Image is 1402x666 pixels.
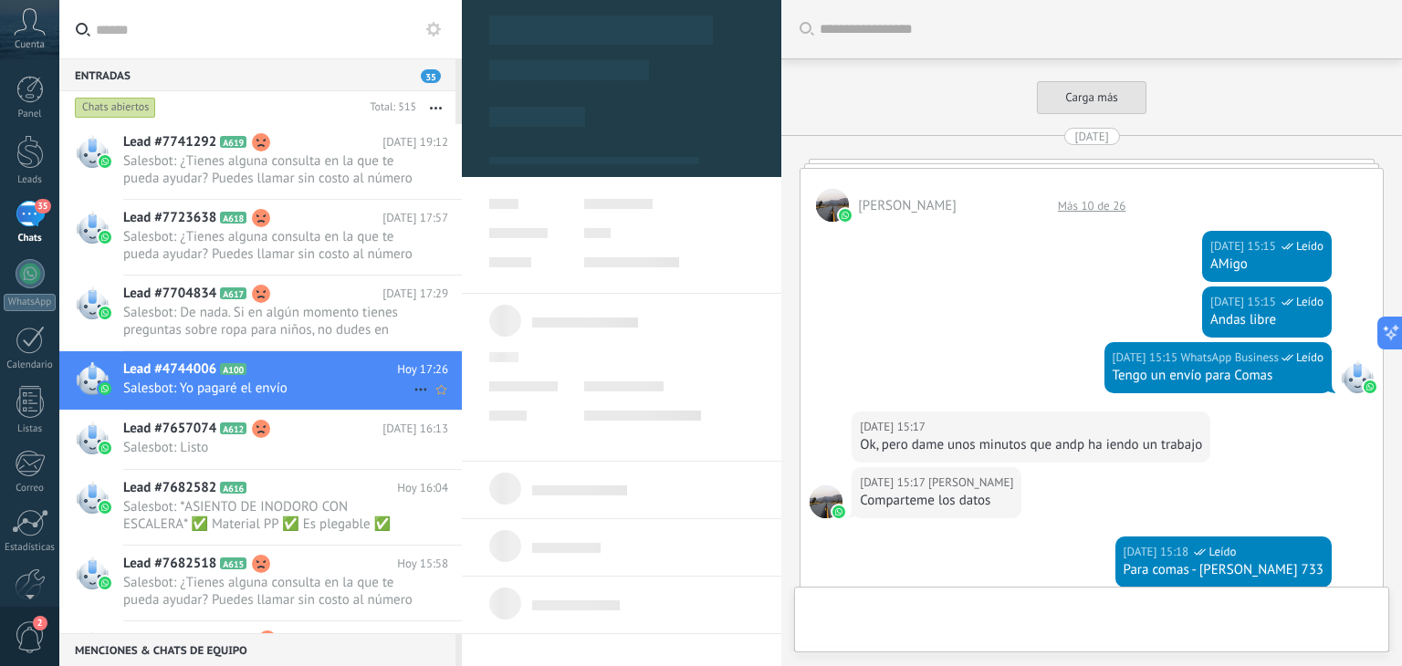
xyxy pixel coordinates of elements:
a: Lead #7682582 A616 Hoy 16:04 Salesbot: *ASIENTO DE INODORO CON ESCALERA* ✅️ Material PP ✅ Es pleg... [59,470,462,545]
img: waba.svg [839,209,852,222]
span: Lead #7682518 [123,555,216,573]
span: Lead #7657074 [123,420,216,438]
span: Salesbot: De nada. Si en algún momento tienes preguntas sobre ropa para niños, no dudes en volver... [123,304,413,338]
div: Chats abiertos [75,97,156,119]
div: Ok, pero dame unos minutos que andp ha iendo un trabajo [860,436,1202,454]
span: Hoy 17:26 [397,360,448,379]
span: WhatsApp Business [1341,360,1374,393]
span: [DATE] 17:29 [382,285,448,303]
div: Más 10 de 26 [1049,198,1135,213]
span: 35 [35,199,50,213]
div: Listas [4,423,57,435]
span: Salesbot: ¿Tienes alguna consulta en la que te pueda ayudar? Puedes llamar sin costo al número 92... [123,152,413,187]
span: Hoy 16:04 [397,479,448,497]
span: Leído [1296,237,1324,255]
span: Salesbot: Yo pagaré el envío [123,380,413,397]
span: Lead #4744006 [123,360,216,379]
a: Lead #7704834 A617 [DATE] 17:29 Salesbot: De nada. Si en algún momento tienes preguntas sobre rop... [59,276,462,350]
div: Menciones & Chats de equipo [59,633,455,666]
span: A100 [220,363,246,375]
span: A619 [220,136,246,148]
div: Comparteme los datos [860,492,1013,510]
div: Calendario [4,359,57,371]
span: [PERSON_NAME] [123,630,222,649]
span: Lead #7741292 [123,133,216,151]
a: Lead #7723638 A618 [DATE] 17:57 Salesbot: ¿Tienes alguna consulta en la que te pueda ayudar? Pued... [59,200,462,275]
img: waba.svg [99,442,111,454]
span: Elmer Brandon [858,197,957,214]
span: 35 [421,69,441,83]
div: AMigo [1210,255,1324,274]
a: Lead #4744006 A100 Hoy 17:26 Salesbot: Yo pagaré el envío [59,351,462,410]
a: Lead #7657074 A612 [DATE] 16:13 Salesbot: Listo [59,411,462,469]
span: Cuenta [15,39,45,51]
span: 2 [33,616,47,630]
div: [DATE] 15:15 [1210,237,1279,255]
img: waba.svg [99,382,111,395]
span: Lead #7723638 [123,209,216,227]
span: Leído [1296,349,1324,367]
span: Leído [1208,543,1236,561]
span: WhatsApp Business [1180,349,1279,367]
span: [DATE] 19:12 [382,133,448,151]
span: Carga más [1065,89,1117,105]
span: Salesbot: *ASIENTO DE INODORO CON ESCALERA* ✅️ Material PP ✅ Es plegable ✅ Fácil y práctico de us... [123,498,413,533]
img: waba.svg [99,155,111,168]
img: waba.svg [99,501,111,514]
span: Lead #7704834 [123,285,216,303]
div: [DATE] 15:15 [1210,293,1279,311]
div: Andas libre [1210,311,1324,329]
img: waba.svg [99,577,111,589]
div: Correo [4,483,57,494]
div: [DATE] [1075,128,1109,145]
span: Elmer Brandon [928,473,1013,492]
div: Estadísticas [4,542,57,554]
a: Lead #7741292 A619 [DATE] 19:12 Salesbot: ¿Tienes alguna consulta en la que te pueda ayudar? Pued... [59,124,462,199]
span: Hoy 15:58 [397,555,448,573]
div: [DATE] 15:17 [860,418,928,436]
div: [DATE] 15:18 [1124,543,1192,561]
span: A618 [220,212,246,224]
img: waba.svg [832,505,845,518]
div: Total: 515 [362,99,416,117]
span: A615 [220,557,246,569]
span: [DATE] 16:13 [382,420,448,438]
span: Elmer Brandon [816,189,849,222]
span: Elmer Brandon [810,485,842,518]
span: Salesbot: Listo [123,439,413,456]
div: WhatsApp [4,294,56,311]
img: waba.svg [99,231,111,244]
span: A617 [220,287,246,299]
div: [DATE] 15:15 [1113,349,1181,367]
div: Chats [4,233,57,245]
div: Entradas [59,58,455,91]
a: Lead #7682518 A615 Hoy 15:58 Salesbot: ¿Tienes alguna consulta en la que te pueda ayudar? Puedes ... [59,546,462,620]
div: Para comas - [PERSON_NAME] 733 [1124,561,1324,579]
div: [DATE] 15:17 [860,473,928,492]
span: Leído [1296,293,1324,311]
div: Panel [4,109,57,120]
span: [DATE] 17:57 [382,209,448,227]
span: Hoy 15:47 [397,630,448,649]
span: A612 [220,422,246,434]
span: A616 [220,482,246,494]
span: Lead #7682582 [123,479,216,497]
img: waba.svg [1364,380,1376,393]
img: waba.svg [99,307,111,319]
div: Tengo un envío para Comas [1113,367,1324,385]
span: Salesbot: ¿Tienes alguna consulta en la que te pueda ayudar? Puedes llamar sin costo al número 92... [123,228,413,263]
span: Salesbot: ¿Tienes alguna consulta en la que te pueda ayudar? Puedes llamar sin costo al número 92... [123,574,413,609]
div: Leads [4,174,57,186]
